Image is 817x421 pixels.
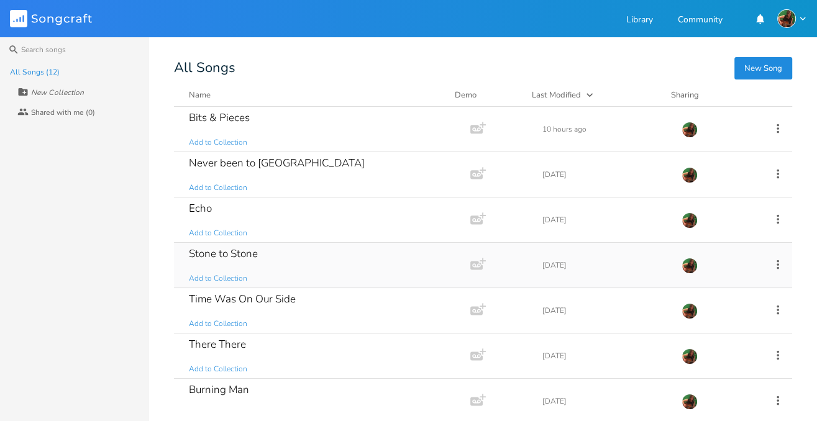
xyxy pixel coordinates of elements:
div: Never been to [GEOGRAPHIC_DATA] [189,158,365,168]
img: Susan Rowe [682,167,698,183]
img: Susan Rowe [682,348,698,364]
div: [DATE] [542,352,667,360]
img: Susan Rowe [682,212,698,229]
div: 10 hours ago [542,125,667,133]
button: New Song [734,57,792,79]
img: Susan Rowe [682,122,698,138]
div: Sharing [671,89,746,101]
span: Add to Collection [189,137,247,148]
div: Stone to Stone [189,248,258,259]
div: Time Was On Our Side [189,294,296,304]
button: Name [189,89,440,101]
div: [DATE] [542,397,667,405]
span: Add to Collection [189,228,247,238]
span: Add to Collection [189,409,247,420]
div: Shared with me (0) [31,109,95,116]
div: [DATE] [542,307,667,314]
span: Add to Collection [189,364,247,374]
div: Bits & Pieces [189,112,250,123]
img: Susan Rowe [682,394,698,410]
span: Add to Collection [189,273,247,284]
div: Echo [189,203,212,214]
div: All Songs (12) [10,68,60,76]
a: Community [678,16,723,26]
div: There There [189,339,246,350]
a: Library [626,16,653,26]
div: All Songs [174,62,792,74]
div: New Collection [31,89,84,96]
img: Susan Rowe [682,303,698,319]
div: [DATE] [542,171,667,178]
div: [DATE] [542,261,667,269]
img: Susan Rowe [777,9,796,28]
img: Susan Rowe [682,258,698,274]
button: Last Modified [532,89,656,101]
div: [DATE] [542,216,667,224]
div: Name [189,89,211,101]
div: Last Modified [532,89,581,101]
div: Burning Man [189,384,249,395]
span: Add to Collection [189,319,247,329]
span: Add to Collection [189,183,247,193]
div: Demo [455,89,517,101]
